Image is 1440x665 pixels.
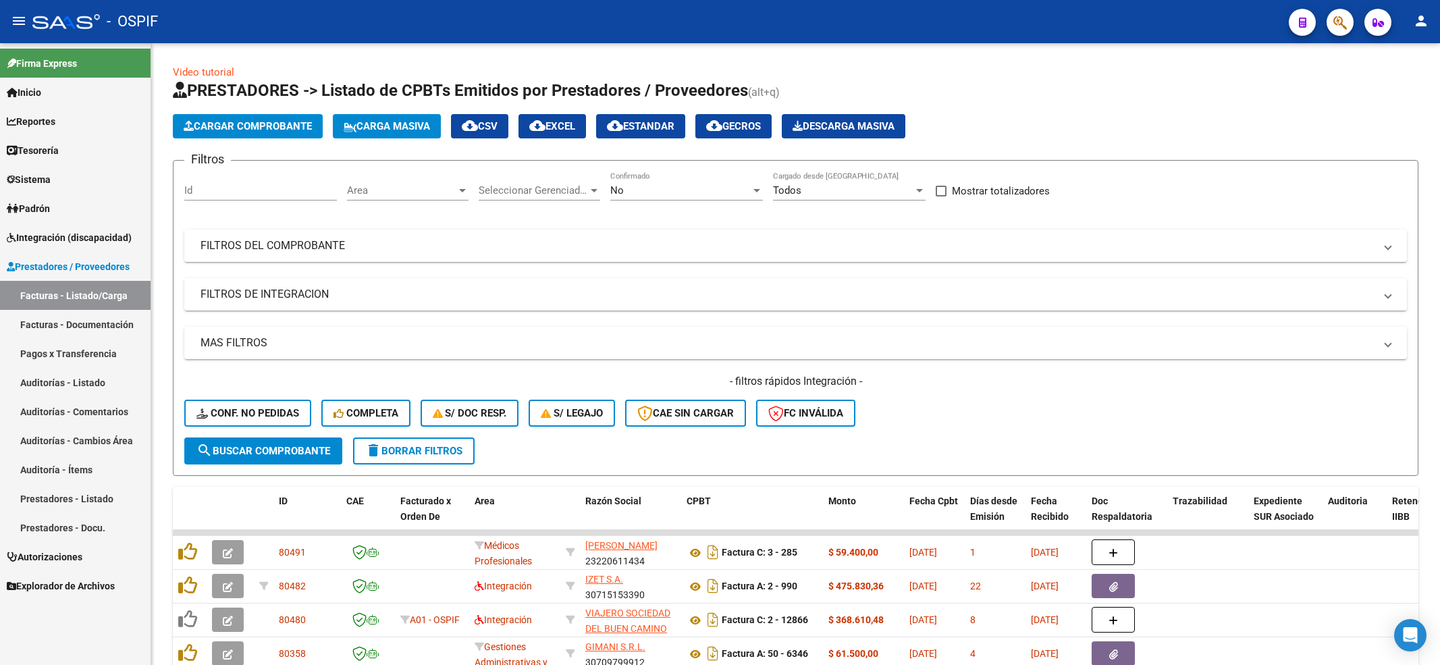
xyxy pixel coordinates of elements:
datatable-header-cell: Días desde Emisión [965,487,1025,546]
i: Descargar documento [704,541,722,563]
span: [DATE] [909,648,937,659]
span: [DATE] [1031,648,1059,659]
div: 23220611434 [585,538,676,566]
span: Fecha Recibido [1031,496,1069,522]
mat-icon: cloud_download [462,117,478,134]
span: S/ Doc Resp. [433,407,507,419]
span: [DATE] [1031,614,1059,625]
span: Monto [828,496,856,506]
mat-expansion-panel-header: MAS FILTROS [184,327,1407,359]
datatable-header-cell: Fecha Cpbt [904,487,965,546]
mat-icon: cloud_download [607,117,623,134]
datatable-header-cell: Facturado x Orden De [395,487,469,546]
span: Trazabilidad [1173,496,1227,506]
span: Carga Masiva [344,120,430,132]
span: Explorador de Archivos [7,579,115,593]
span: Sistema [7,172,51,187]
span: [DATE] [1031,581,1059,591]
datatable-header-cell: Monto [823,487,904,546]
span: 80358 [279,648,306,659]
span: Buscar Comprobante [196,445,330,457]
span: Días desde Emisión [970,496,1017,522]
span: GIMANI S.R.L. [585,641,645,652]
span: [DATE] [1031,547,1059,558]
button: Descarga Masiva [782,114,905,138]
span: Integración (discapacidad) [7,230,132,245]
app-download-masive: Descarga masiva de comprobantes (adjuntos) [782,114,905,138]
span: [DATE] [909,581,937,591]
span: CPBT [687,496,711,506]
span: 4 [970,648,976,659]
span: Integración [475,614,532,625]
div: 30714136905 [585,606,676,634]
span: Estandar [607,120,674,132]
span: 80482 [279,581,306,591]
button: Borrar Filtros [353,437,475,464]
mat-icon: cloud_download [706,117,722,134]
strong: Factura A: 50 - 6346 [722,649,808,660]
span: PRESTADORES -> Listado de CPBTs Emitidos por Prestadores / Proveedores [173,81,748,100]
button: Buscar Comprobante [184,437,342,464]
datatable-header-cell: Razón Social [580,487,681,546]
span: Conf. no pedidas [196,407,299,419]
span: Razón Social [585,496,641,506]
span: Inicio [7,85,41,100]
datatable-header-cell: CPBT [681,487,823,546]
button: S/ legajo [529,400,615,427]
button: Estandar [596,114,685,138]
button: Cargar Comprobante [173,114,323,138]
datatable-header-cell: Trazabilidad [1167,487,1248,546]
span: CSV [462,120,498,132]
mat-panel-title: MAS FILTROS [201,336,1375,350]
span: Auditoria [1328,496,1368,506]
span: Borrar Filtros [365,445,462,457]
span: 80480 [279,614,306,625]
strong: Factura C: 2 - 12866 [722,615,808,626]
span: Tesorería [7,143,59,158]
span: Todos [773,184,801,196]
datatable-header-cell: CAE [341,487,395,546]
span: S/ legajo [541,407,603,419]
i: Descargar documento [704,609,722,631]
button: Completa [321,400,410,427]
mat-expansion-panel-header: FILTROS DEL COMPROBANTE [184,230,1407,262]
datatable-header-cell: Expediente SUR Asociado [1248,487,1323,546]
span: ID [279,496,288,506]
span: [PERSON_NAME] [585,540,658,551]
mat-icon: delete [365,442,381,458]
strong: $ 59.400,00 [828,547,878,558]
i: Descargar documento [704,575,722,597]
button: CSV [451,114,508,138]
div: 30715153390 [585,572,676,600]
span: IZET S.A. [585,574,623,585]
span: Facturado x Orden De [400,496,451,522]
span: Gecros [706,120,761,132]
datatable-header-cell: Auditoria [1323,487,1387,546]
span: Cargar Comprobante [184,120,312,132]
strong: Factura C: 3 - 285 [722,548,797,558]
span: CAE SIN CARGAR [637,407,734,419]
button: Conf. no pedidas [184,400,311,427]
span: No [610,184,624,196]
span: 1 [970,547,976,558]
span: 22 [970,581,981,591]
button: FC Inválida [756,400,855,427]
span: Prestadores / Proveedores [7,259,130,274]
span: FC Inválida [768,407,843,419]
button: CAE SIN CARGAR [625,400,746,427]
datatable-header-cell: ID [273,487,341,546]
div: Open Intercom Messenger [1394,619,1426,651]
strong: $ 475.830,36 [828,581,884,591]
span: 8 [970,614,976,625]
i: Descargar documento [704,643,722,664]
span: Completa [334,407,398,419]
mat-icon: search [196,442,213,458]
span: Padrón [7,201,50,216]
span: - OSPIF [107,7,158,36]
span: Integración [475,581,532,591]
span: 80491 [279,547,306,558]
span: Area [347,184,456,196]
span: Mostrar totalizadores [952,183,1050,199]
button: Carga Masiva [333,114,441,138]
strong: $ 368.610,48 [828,614,884,625]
